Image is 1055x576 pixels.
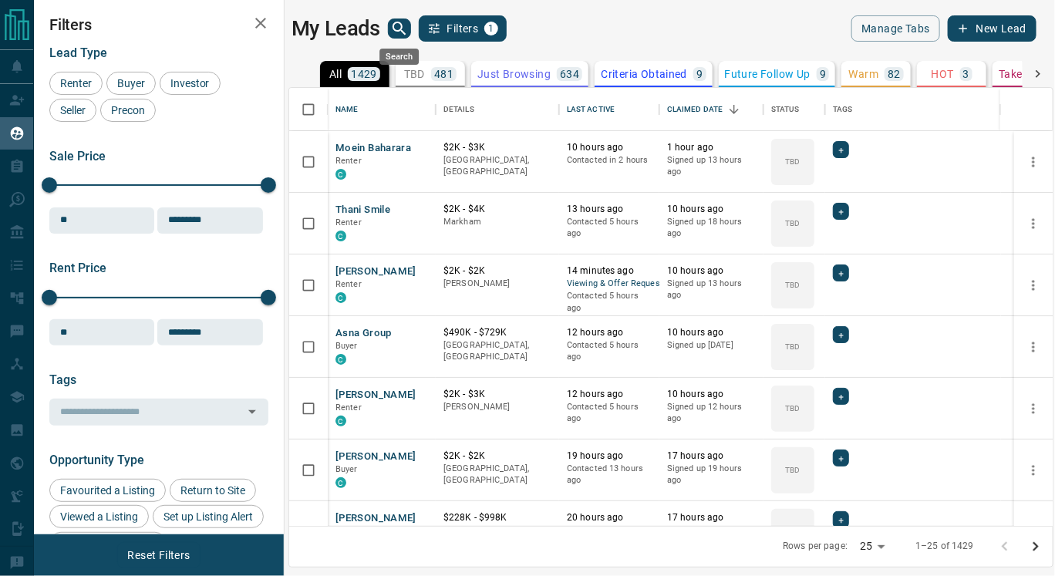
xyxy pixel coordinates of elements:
span: + [838,389,844,404]
p: 1 hour ago [667,141,756,154]
p: [GEOGRAPHIC_DATA], [GEOGRAPHIC_DATA] [443,154,551,178]
span: + [838,265,844,281]
button: more [1022,520,1045,544]
p: $2K - $4K [443,203,551,216]
span: Investor [165,77,215,89]
p: 17 hours ago [667,511,756,524]
button: more [1022,212,1045,235]
div: condos.ca [335,416,346,426]
span: Renter [335,279,362,289]
p: $2K - $2K [443,450,551,463]
div: Search [379,49,419,65]
span: Renter [335,217,362,227]
p: 14 minutes ago [567,264,652,278]
span: + [838,512,844,527]
div: Renter [49,72,103,95]
p: TBD [785,403,800,414]
p: TBD [404,69,425,79]
button: Manage Tabs [851,15,939,42]
p: 634 [560,69,579,79]
p: Signed up 13 hours ago [667,278,756,301]
div: + [833,511,849,528]
p: [PERSON_NAME] [443,401,551,413]
span: Lead Type [49,45,107,60]
p: $490K - $729K [443,326,551,339]
p: Signed up 12 hours ago [667,401,756,425]
p: TBD [785,156,800,167]
button: more [1022,335,1045,359]
div: + [833,388,849,405]
p: Signed up 13 hours ago [667,154,756,178]
p: TBD [785,341,800,352]
div: Investor [160,72,221,95]
p: 1–25 of 1429 [915,540,974,553]
button: [PERSON_NAME] [335,511,416,526]
p: Contacted 5 hours ago [567,401,652,425]
h2: Filters [49,15,268,34]
span: Renter [335,403,362,413]
p: HOT [932,69,954,79]
div: Details [436,88,559,131]
p: 1429 [351,69,377,79]
button: search button [388,19,411,39]
button: [PERSON_NAME] [335,388,416,403]
button: Reset Filters [117,542,200,568]
button: Moein Baharara [335,141,411,156]
span: Buyer [112,77,150,89]
button: Go to next page [1020,531,1051,562]
span: Buyer [335,341,358,351]
span: 1 [486,23,497,34]
div: + [833,264,849,281]
span: Sale Price [49,149,106,163]
div: Claimed Date [659,88,763,131]
p: 19 hours ago [567,450,652,463]
p: Contacted 5 hours ago [567,339,652,363]
p: TBD [785,279,800,291]
span: Seller [55,104,91,116]
p: $2K - $3K [443,388,551,401]
p: Just Browsing [477,69,551,79]
p: $2K - $3K [443,141,551,154]
p: 13 hours ago [567,203,652,216]
span: + [838,327,844,342]
button: more [1022,274,1045,297]
button: more [1022,150,1045,173]
p: $228K - $998K [443,511,551,524]
p: 10 hours ago [667,326,756,339]
button: Filters1 [419,15,507,42]
p: 12 hours ago [567,388,652,401]
h1: My Leads [292,16,380,41]
div: + [833,141,849,158]
p: Contacted in 2 hours [567,154,652,167]
p: Signed up 20 hours ago [667,524,756,548]
p: 82 [888,69,901,79]
div: Status [763,88,825,131]
button: Asna Group [335,326,392,341]
button: Thani Smile [335,203,390,217]
div: Details [443,88,474,131]
p: 10 hours ago [667,264,756,278]
button: Open [241,401,263,423]
button: [PERSON_NAME] [335,264,416,279]
button: [PERSON_NAME] [335,450,416,464]
span: Buyer [335,464,358,474]
div: Set up Listing Alert [153,505,264,528]
p: Criteria Obtained [601,69,687,79]
p: Contacted 5 hours ago [567,290,652,314]
div: Tags [833,88,853,131]
p: [GEOGRAPHIC_DATA], [GEOGRAPHIC_DATA] [443,524,551,548]
div: + [833,326,849,343]
span: Precon [106,104,150,116]
div: Buyer [106,72,156,95]
p: 9 [820,69,826,79]
p: Warm [849,69,879,79]
p: 10 hours ago [667,203,756,216]
p: [GEOGRAPHIC_DATA], [GEOGRAPHIC_DATA] [443,463,551,487]
div: condos.ca [335,292,346,303]
div: condos.ca [335,354,346,365]
span: Favourited a Listing [55,484,160,497]
span: + [838,450,844,466]
button: Sort [723,99,745,120]
span: + [838,204,844,219]
span: Set up Listing Alert [158,510,258,523]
